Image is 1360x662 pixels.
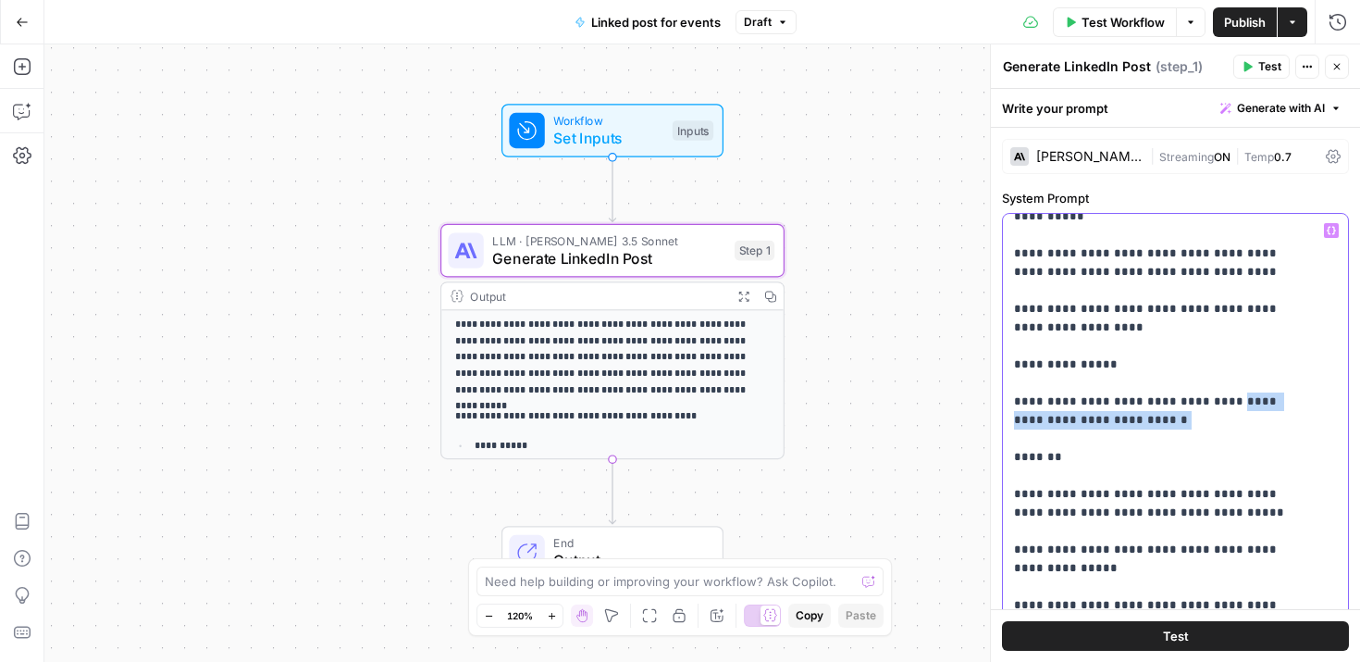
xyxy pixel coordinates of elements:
span: Set Inputs [553,127,663,149]
span: Output [553,549,704,571]
button: Test [1233,55,1290,79]
span: Copy [796,607,823,624]
g: Edge from start to step_1 [609,157,615,222]
button: Test Workflow [1053,7,1176,37]
div: Write your prompt [991,89,1360,127]
span: | [1230,146,1244,165]
span: Test Workflow [1082,13,1165,31]
div: Inputs [673,120,713,141]
span: Test [1163,627,1189,645]
span: | [1150,146,1159,165]
span: 120% [507,608,533,623]
span: Test [1258,58,1281,75]
label: System Prompt [1002,189,1349,207]
span: Streaming [1159,150,1214,164]
g: Edge from step_1 to end [609,459,615,524]
div: Step 1 [735,241,774,261]
span: Temp [1244,150,1274,164]
span: Paste [846,607,876,624]
div: WorkflowSet InputsInputs [440,104,785,157]
button: Generate with AI [1213,96,1349,120]
span: Draft [744,14,772,31]
button: Paste [838,604,884,628]
span: Linked post for events [591,13,721,31]
button: Test [1002,621,1349,651]
button: Copy [788,604,831,628]
span: Workflow [553,112,663,130]
button: Publish [1213,7,1277,37]
span: Generate LinkedIn Post [492,247,725,269]
div: [PERSON_NAME] 3.5 Sonnet [1036,150,1143,163]
span: 0.7 [1274,150,1292,164]
span: ( step_1 ) [1156,57,1203,76]
span: ON [1214,150,1230,164]
div: EndOutput [440,526,785,580]
textarea: Generate LinkedIn Post [1003,57,1151,76]
div: Output [470,287,723,305]
button: Linked post for events [563,7,732,37]
span: LLM · [PERSON_NAME] 3.5 Sonnet [492,231,725,249]
span: Publish [1224,13,1266,31]
span: End [553,534,704,552]
button: Draft [736,10,797,34]
span: Generate with AI [1237,100,1325,117]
